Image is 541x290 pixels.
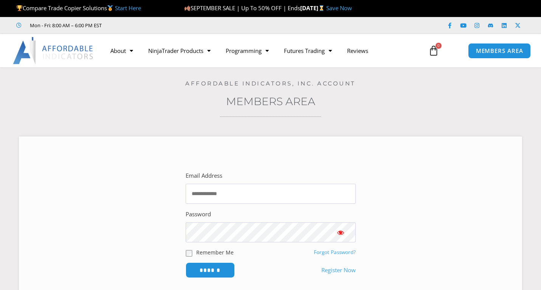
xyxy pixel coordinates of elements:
[103,42,141,59] a: About
[107,5,113,11] img: 🥇
[115,4,141,12] a: Start Here
[16,4,141,12] span: Compare Trade Copier Solutions
[326,222,356,242] button: Show password
[314,249,356,256] a: Forgot Password?
[186,209,211,220] label: Password
[226,95,315,108] a: Members Area
[185,80,356,87] a: Affordable Indicators, Inc. Account
[184,5,190,11] img: 🍂
[103,42,422,59] nav: Menu
[326,4,352,12] a: Save Now
[13,37,94,64] img: LogoAI | Affordable Indicators – NinjaTrader
[17,5,22,11] img: 🏆
[184,4,300,12] span: SEPTEMBER SALE | Up To 50% OFF | Ends
[112,22,226,29] iframe: Customer reviews powered by Trustpilot
[476,48,523,54] span: MEMBERS AREA
[436,43,442,49] span: 0
[196,248,234,256] label: Remember Me
[417,40,450,62] a: 0
[468,43,531,59] a: MEMBERS AREA
[321,265,356,276] a: Register Now
[218,42,276,59] a: Programming
[141,42,218,59] a: NinjaTrader Products
[319,5,324,11] img: ⌛
[300,4,326,12] strong: [DATE]
[186,171,222,181] label: Email Address
[276,42,339,59] a: Futures Trading
[339,42,376,59] a: Reviews
[28,21,102,30] span: Mon - Fri: 8:00 AM – 6:00 PM EST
